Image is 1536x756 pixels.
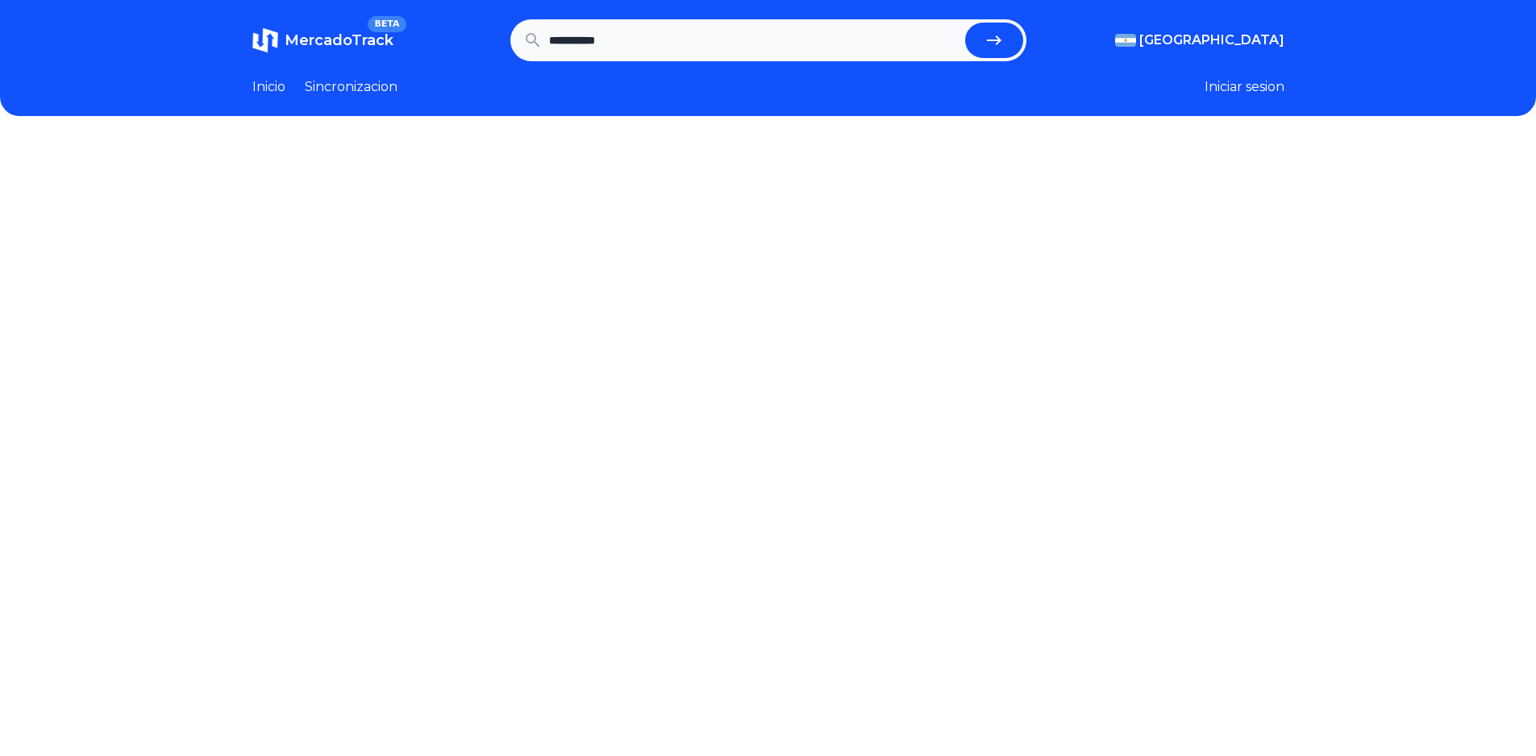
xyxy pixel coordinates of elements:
[305,77,398,97] a: Sincronizacion
[252,77,285,97] a: Inicio
[1115,31,1284,50] button: [GEOGRAPHIC_DATA]
[285,31,393,49] span: MercadoTrack
[1139,31,1284,50] span: [GEOGRAPHIC_DATA]
[252,27,393,53] a: MercadoTrackBETA
[252,27,278,53] img: MercadoTrack
[1115,34,1136,47] img: Argentina
[1205,77,1284,97] button: Iniciar sesion
[368,16,406,32] span: BETA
